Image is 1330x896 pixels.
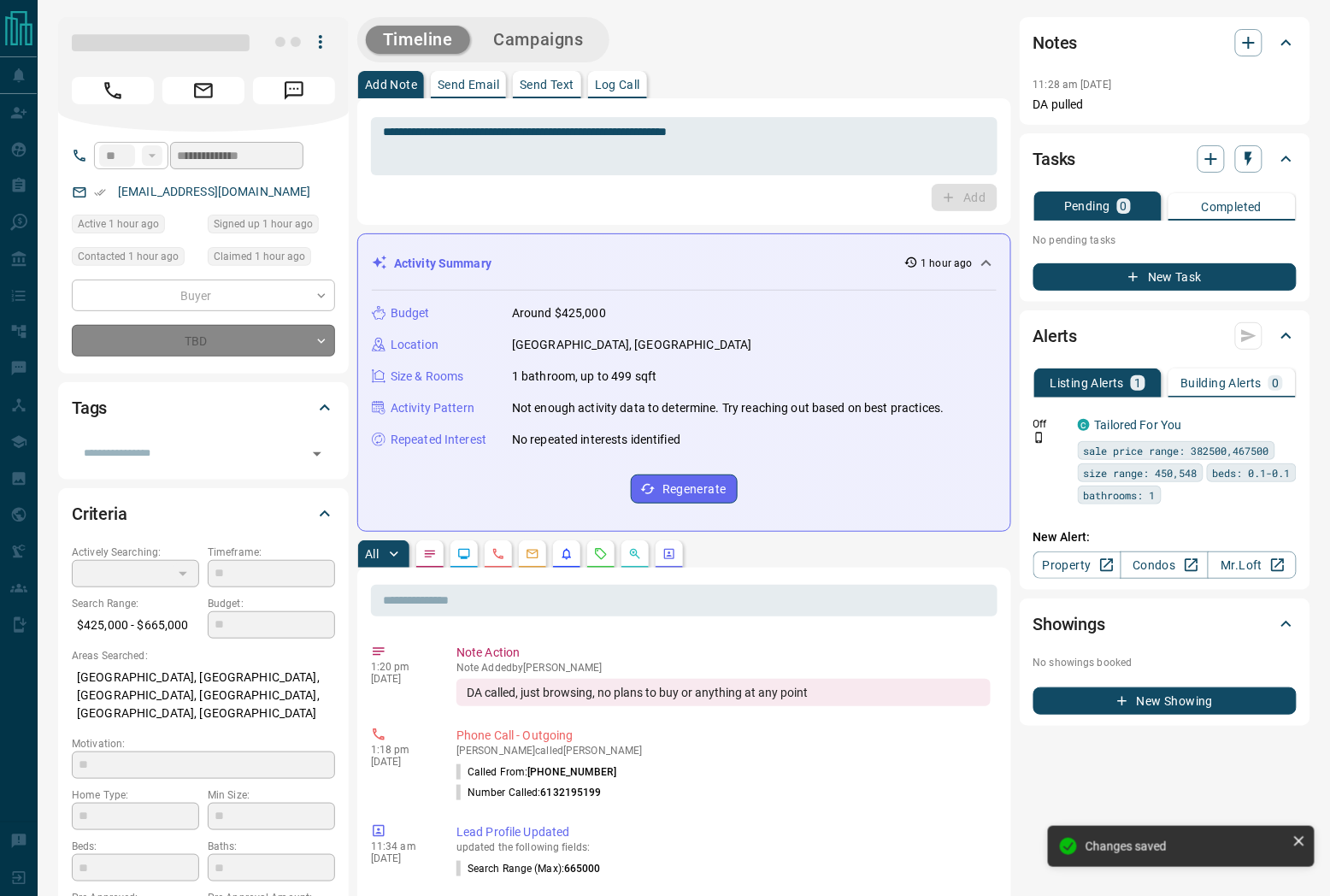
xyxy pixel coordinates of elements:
[1033,528,1297,546] p: New Alert:
[72,500,127,528] h2: Criteria
[456,823,991,841] p: Lead Profile Updated
[491,547,505,561] svg: Calls
[1084,464,1198,481] span: size range: 450,548
[512,368,656,386] p: 1 bathroom, up to 499 sqft
[512,304,606,322] p: Around $425,000
[541,787,602,799] span: 6132195199
[1033,227,1297,253] p: No pending tasks
[456,764,616,780] p: Called From:
[1033,79,1112,91] p: 11:28 am [DATE]
[512,399,945,417] p: Not enough activity data to determine. Try reaching out based on best practices.
[208,215,335,239] div: Tue Sep 16 2025
[1078,419,1090,431] div: condos.ca
[72,663,335,728] p: [GEOGRAPHIC_DATA], [GEOGRAPHIC_DATA], [GEOGRAPHIC_DATA], [GEOGRAPHIC_DATA], [GEOGRAPHIC_DATA], [G...
[1084,442,1269,459] span: sale price range: 382500,467500
[391,431,486,449] p: Repeated Interest
[371,840,431,852] p: 11:34 am
[1033,432,1045,444] svg: Push Notification Only
[371,661,431,673] p: 1:20 pm
[520,79,574,91] p: Send Text
[1033,610,1106,638] h2: Showings
[391,368,464,386] p: Size & Rooms
[214,215,313,233] span: Signed up 1 hour ago
[594,547,608,561] svg: Requests
[305,442,329,466] button: Open
[456,861,601,876] p: Search Range (Max) :
[1084,486,1156,504] span: bathrooms: 1
[72,648,335,663] p: Areas Searched:
[456,727,991,745] p: Phone Call - Outgoing
[1033,96,1297,114] p: DA pulled
[366,26,470,54] button: Timeline
[457,547,471,561] svg: Lead Browsing Activity
[921,256,973,271] p: 1 hour ago
[72,611,199,640] p: $425,000 - $665,000
[371,756,431,768] p: [DATE]
[253,77,335,104] span: Message
[72,736,335,752] p: Motivation:
[631,475,738,504] button: Regenerate
[1213,464,1291,481] span: beds: 0.1-0.1
[394,255,491,273] p: Activity Summary
[1033,604,1297,645] div: Showings
[72,247,199,271] div: Tue Sep 16 2025
[371,673,431,685] p: [DATE]
[72,325,335,357] div: TBD
[72,545,199,560] p: Actively Searching:
[72,280,335,311] div: Buyer
[456,644,991,662] p: Note Action
[72,787,199,803] p: Home Type:
[94,186,106,198] svg: Email Verified
[1033,416,1068,432] p: Off
[1033,29,1078,56] h2: Notes
[423,547,437,561] svg: Notes
[208,545,335,560] p: Timeframe:
[456,841,991,853] p: updated the following fields:
[1033,322,1078,350] h2: Alerts
[1050,377,1125,389] p: Listing Alerts
[72,77,154,104] span: Call
[1180,377,1262,389] p: Building Alerts
[72,215,199,239] div: Tue Sep 16 2025
[526,547,539,561] svg: Emails
[1033,687,1297,715] button: New Showing
[1202,201,1262,213] p: Completed
[1095,418,1182,432] a: Tailored For You
[1033,551,1121,579] a: Property
[78,215,159,233] span: Active 1 hour ago
[214,248,305,265] span: Claimed 1 hour ago
[456,785,602,800] p: Number Called:
[1272,377,1279,389] p: 0
[208,787,335,803] p: Min Size:
[1033,315,1297,357] div: Alerts
[1033,22,1297,63] div: Notes
[208,247,335,271] div: Tue Sep 16 2025
[118,185,311,198] a: [EMAIL_ADDRESS][DOMAIN_NAME]
[208,596,335,611] p: Budget:
[512,431,680,449] p: No repeated interests identified
[564,863,601,875] span: 665000
[78,248,179,265] span: Contacted 1 hour ago
[1033,263,1297,291] button: New Task
[456,679,991,706] div: DA called, just browsing, no plans to buy or anything at any point
[560,547,574,561] svg: Listing Alerts
[512,336,752,354] p: [GEOGRAPHIC_DATA], [GEOGRAPHIC_DATA]
[1033,139,1297,180] div: Tasks
[391,336,438,354] p: Location
[1033,145,1076,173] h2: Tasks
[456,662,991,674] p: Note Added by [PERSON_NAME]
[162,77,244,104] span: Email
[456,745,991,757] p: [PERSON_NAME] called [PERSON_NAME]
[391,399,474,417] p: Activity Pattern
[391,304,430,322] p: Budget
[208,839,335,854] p: Baths:
[371,852,431,864] p: [DATE]
[365,79,417,91] p: Add Note
[1086,840,1286,853] div: Changes saved
[662,547,676,561] svg: Agent Actions
[72,493,335,534] div: Criteria
[477,26,601,54] button: Campaigns
[72,387,335,428] div: Tags
[72,394,107,421] h2: Tags
[1033,655,1297,670] p: No showings booked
